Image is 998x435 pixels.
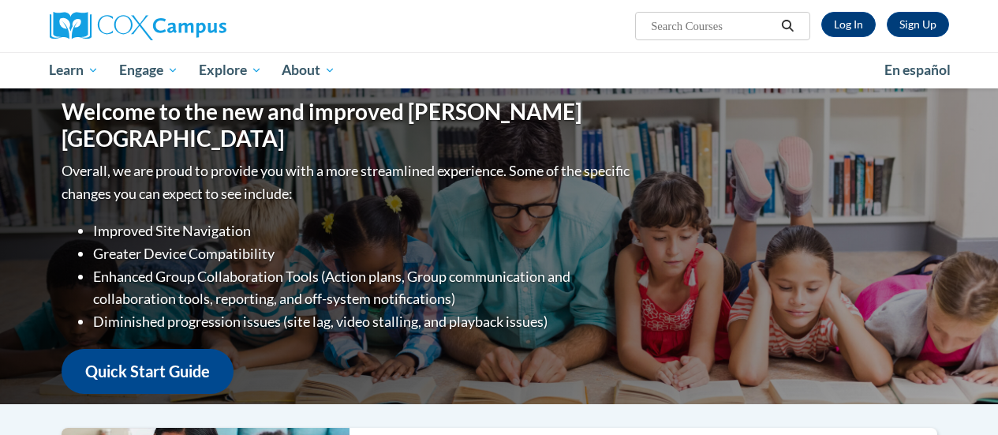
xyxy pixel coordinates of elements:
input: Search Courses [649,17,776,36]
a: En español [874,54,961,87]
span: En español [884,62,951,78]
li: Diminished progression issues (site lag, video stalling, and playback issues) [93,310,634,333]
a: Log In [821,12,876,37]
img: Cox Campus [50,12,226,40]
span: Explore [199,61,262,80]
a: About [271,52,346,88]
a: Explore [189,52,272,88]
a: Quick Start Guide [62,349,234,394]
span: Engage [119,61,178,80]
a: Learn [39,52,110,88]
div: Main menu [38,52,961,88]
span: Learn [49,61,99,80]
h1: Welcome to the new and improved [PERSON_NAME][GEOGRAPHIC_DATA] [62,99,634,152]
span: About [282,61,335,80]
li: Greater Device Compatibility [93,242,634,265]
p: Overall, we are proud to provide you with a more streamlined experience. Some of the specific cha... [62,159,634,205]
li: Improved Site Navigation [93,219,634,242]
a: Cox Campus [50,12,334,40]
button: Search [776,17,799,36]
li: Enhanced Group Collaboration Tools (Action plans, Group communication and collaboration tools, re... [93,265,634,311]
a: Register [887,12,949,37]
a: Engage [109,52,189,88]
